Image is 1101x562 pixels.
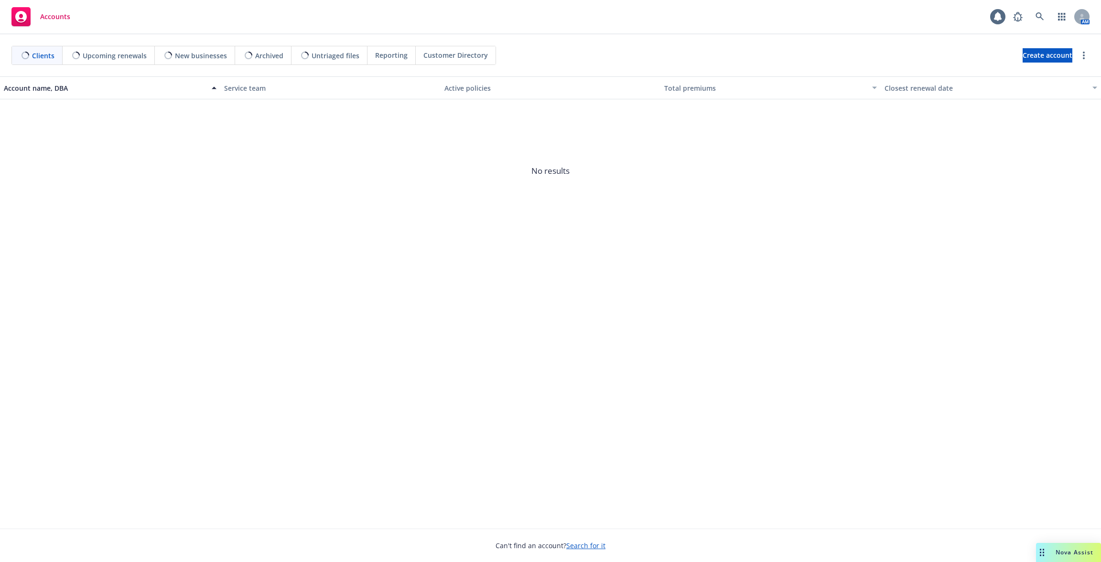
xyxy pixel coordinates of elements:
span: Can't find an account? [496,541,605,551]
span: Accounts [40,13,70,21]
button: Service team [220,76,441,99]
span: Clients [32,51,54,61]
button: Closest renewal date [881,76,1101,99]
button: Active policies [441,76,661,99]
span: Create account [1023,46,1072,64]
a: Search for it [566,541,605,550]
a: Create account [1023,48,1072,63]
div: Service team [224,83,437,93]
div: Closest renewal date [885,83,1087,93]
span: Nova Assist [1056,548,1093,556]
a: Search [1030,7,1049,26]
div: Account name, DBA [4,83,206,93]
span: Customer Directory [423,50,488,60]
div: Active policies [444,83,657,93]
div: Total premiums [664,83,866,93]
a: Accounts [8,3,74,30]
a: more [1078,50,1090,61]
span: Untriaged files [312,51,359,61]
a: Switch app [1052,7,1071,26]
button: Nova Assist [1036,543,1101,562]
span: New businesses [175,51,227,61]
span: Archived [255,51,283,61]
div: Drag to move [1036,543,1048,562]
span: Upcoming renewals [83,51,147,61]
button: Total premiums [660,76,881,99]
span: Reporting [375,50,408,60]
a: Report a Bug [1008,7,1027,26]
